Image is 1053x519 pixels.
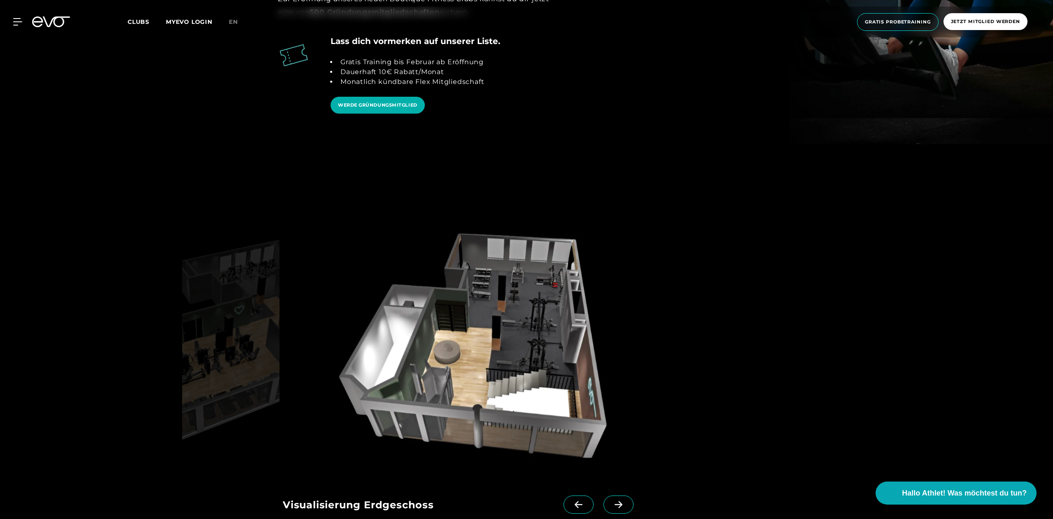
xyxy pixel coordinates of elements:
[331,97,425,114] a: WERDE GRÜNDUNGSMITGLIED
[951,18,1020,25] span: Jetzt Mitglied werden
[337,57,484,67] li: Gratis Training bis Februar ab Eröffnung
[338,102,417,109] span: WERDE GRÜNDUNGSMITGLIED
[941,13,1030,31] a: Jetzt Mitglied werden
[337,77,484,87] li: Monatlich kündbare Flex Mitgliedschaft
[865,19,931,26] span: Gratis Probetraining
[283,222,673,476] img: evofitness
[229,17,248,27] a: en
[166,18,212,26] a: MYEVO LOGIN
[902,488,1027,499] span: Hallo Athlet! Was möchtest du tun?
[855,13,941,31] a: Gratis Probetraining
[876,482,1037,505] button: Hallo Athlet! Was möchtest du tun?
[283,496,564,516] div: Visualisierung Erdgeschoss
[337,67,484,77] li: Dauerhaft 10€ Rabatt/Monat
[229,18,238,26] span: en
[128,18,149,26] span: Clubs
[128,18,166,26] a: Clubs
[182,222,280,476] img: evofitness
